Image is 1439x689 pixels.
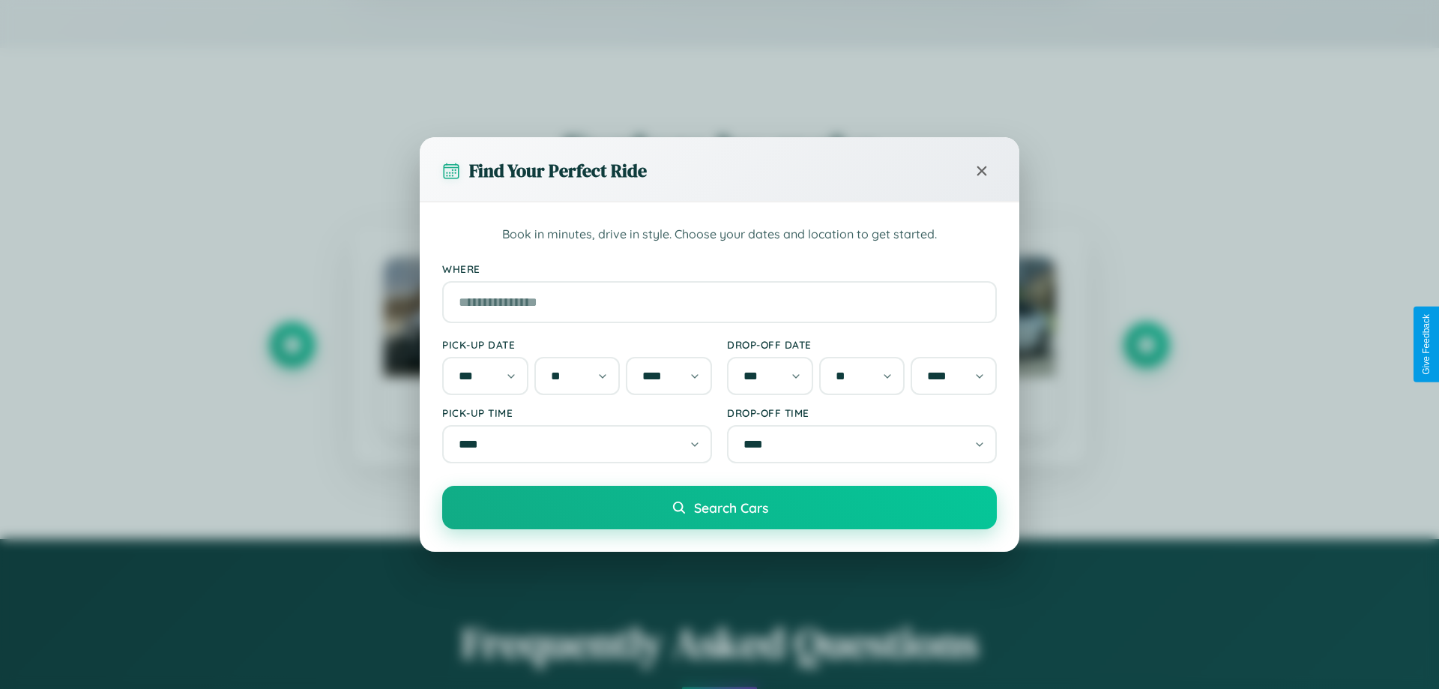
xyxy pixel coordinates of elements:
[442,262,997,275] label: Where
[727,338,997,351] label: Drop-off Date
[442,225,997,244] p: Book in minutes, drive in style. Choose your dates and location to get started.
[469,158,647,183] h3: Find Your Perfect Ride
[442,406,712,419] label: Pick-up Time
[442,486,997,529] button: Search Cars
[694,499,768,516] span: Search Cars
[442,338,712,351] label: Pick-up Date
[727,406,997,419] label: Drop-off Time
